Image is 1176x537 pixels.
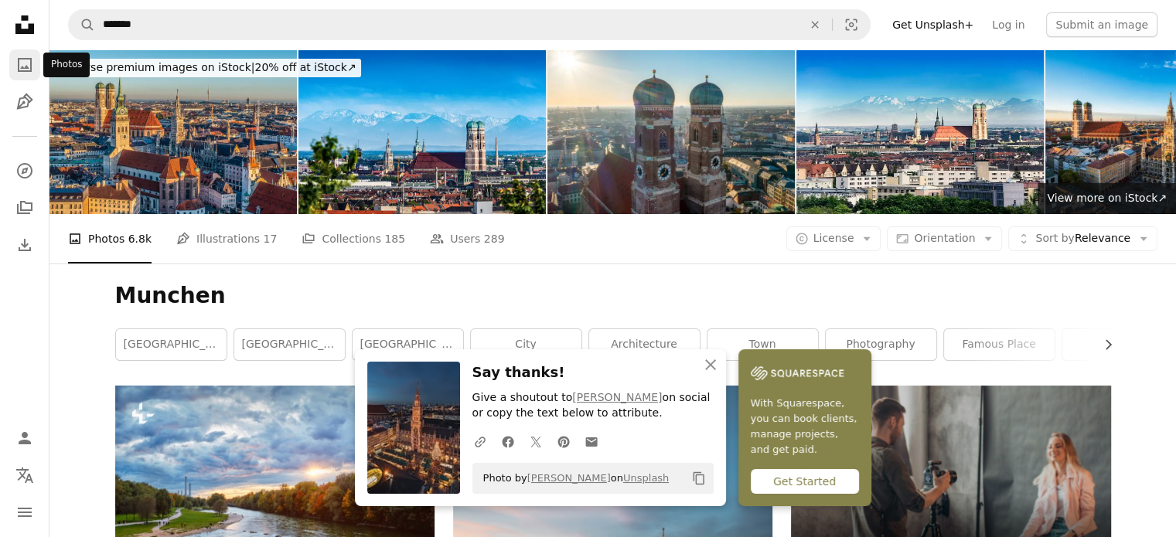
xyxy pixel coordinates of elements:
[623,472,669,484] a: Unsplash
[550,426,578,457] a: Share on Pinterest
[9,49,40,80] a: Photos
[494,426,522,457] a: Share on Facebook
[9,192,40,223] a: Collections
[751,396,859,457] span: With Squarespace, you can book clients, manage projects, and get paid.
[796,49,1044,214] img: Munich
[833,10,870,39] button: Visual search
[353,329,463,360] a: [GEOGRAPHIC_DATA]
[234,329,345,360] a: [GEOGRAPHIC_DATA]
[69,10,95,39] button: Search Unsplash
[527,472,611,484] a: [PERSON_NAME]
[476,466,670,491] span: Photo by on
[887,226,1002,251] button: Orientation
[9,497,40,528] button: Menu
[1094,329,1111,360] button: scroll list to the right
[1038,183,1176,214] a: View more on iStock↗
[471,329,581,360] a: city
[914,232,975,244] span: Orientation
[813,232,854,244] span: License
[578,426,605,457] a: Share over email
[589,329,700,360] a: architecture
[1047,192,1167,204] span: View more on iStock ↗
[1035,231,1130,246] span: Relevance
[1046,12,1157,37] button: Submit an image
[49,49,297,214] img: Sonnenaufgang
[522,426,550,457] a: Share on Twitter
[944,329,1055,360] a: famous place
[798,10,832,39] button: Clear
[49,49,370,87] a: Browse premium images on iStock|20% off at iStock↗
[9,155,40,186] a: Explore
[68,9,871,40] form: Find visuals sitewide
[1035,232,1074,244] span: Sort by
[1008,226,1157,251] button: Sort byRelevance
[1062,329,1173,360] a: tourism
[686,465,712,491] button: Copy to clipboard
[9,9,40,43] a: Home — Unsplash
[63,61,254,73] span: Browse premium images on iStock |
[572,391,662,403] a: [PERSON_NAME]
[430,214,504,263] a: Users 289
[751,469,859,494] div: Get Started
[9,229,40,260] a: Download History
[983,12,1034,37] a: Log in
[826,329,936,360] a: photography
[298,49,546,214] img: Munich
[751,362,844,385] img: file-1747939142011-51e5cc87e3c9
[9,460,40,491] button: Language
[176,214,277,263] a: Illustrations 17
[9,87,40,117] a: Illustrations
[116,329,227,360] a: [GEOGRAPHIC_DATA]
[738,349,871,506] a: With Squarespace, you can book clients, manage projects, and get paid.Get Started
[547,49,795,214] img: Sonnenaufgang
[115,484,435,498] a: Munich view - Isar river, park and St Maximilian church from Reichenbach Bridge on sunset. Munche...
[302,214,405,263] a: Collections 185
[786,226,881,251] button: License
[264,230,278,247] span: 17
[472,362,714,384] h3: Say thanks!
[115,282,1111,310] h1: Munchen
[472,390,714,421] p: Give a shoutout to on social or copy the text below to attribute.
[384,230,405,247] span: 185
[883,12,983,37] a: Get Unsplash+
[9,423,40,454] a: Log in / Sign up
[63,61,356,73] span: 20% off at iStock ↗
[707,329,818,360] a: town
[484,230,505,247] span: 289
